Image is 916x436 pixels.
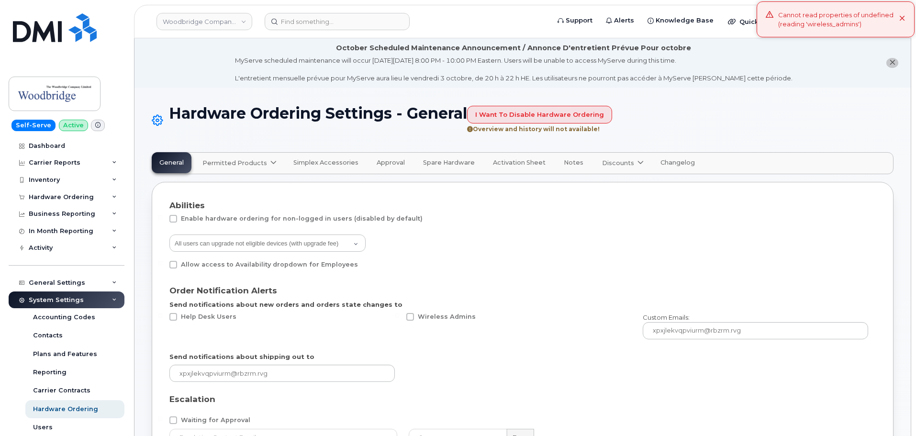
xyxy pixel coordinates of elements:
span: Approval [377,159,405,167]
div: Overview and history will not available! [467,126,612,132]
a: Notes [557,153,591,174]
label: Send notifications about new orders and orders state changes to [169,300,402,309]
a: Simplex Accessories [286,153,366,174]
span: Activation Sheet [493,159,546,167]
a: General [152,153,191,174]
label: Send notifications about shipping out to [169,352,314,361]
div: Abilities [169,200,876,211]
div: MyServe scheduled maintenance will occur [DATE][DATE] 8:00 PM - 10:00 PM Eastern. Users will be u... [235,56,793,83]
a: Permitted Products [195,153,282,174]
span: Discounts [602,158,634,168]
a: Changelog [653,153,702,174]
span: Enable hardware ordering for non-logged in users (disabled by default) [181,215,423,222]
span: Simplex Accessories [293,159,358,167]
div: Cannot read properties of undefined (reading 'wireless_admins') [778,11,899,28]
input: Waiting for Approval [158,416,163,421]
span: Help Desk Users [181,313,236,320]
span: Notes [564,159,583,167]
input: xpxjlekvqpviurm@rbzrm.rvg [169,365,395,382]
span: Custom Emails: [643,313,690,321]
span: Allow access to Availability dropdown for Employees [181,261,358,268]
div: October Scheduled Maintenance Announcement / Annonce D'entretient Prévue Pour octobre [336,43,691,53]
input: Help Desk Users [158,313,163,318]
input: Enable hardware ordering for non-logged in users (disabled by default) [158,215,163,220]
input: Allow access to Availability dropdown for Employees [158,261,163,266]
span: Wireless Admins [418,313,476,320]
span: Spare Hardware [423,159,475,167]
div: Order Notification Alerts [169,285,876,296]
input: Wireless Admins [395,313,400,318]
span: Waiting for Approval [181,416,250,424]
input: I want to disable hardware ordering [467,106,612,123]
button: close notification [886,58,898,68]
a: Spare Hardware [416,153,482,174]
span: Changelog [660,159,695,167]
a: Discounts [594,153,649,174]
input: xpxjlekvqpviurm@rbzrm.rvg [643,322,868,339]
h1: Hardware Ordering Settings - General [152,105,894,137]
span: Permitted Products [202,158,267,168]
div: Escalation [169,393,876,405]
a: Approval [369,153,412,174]
a: Activation Sheet [486,153,553,174]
